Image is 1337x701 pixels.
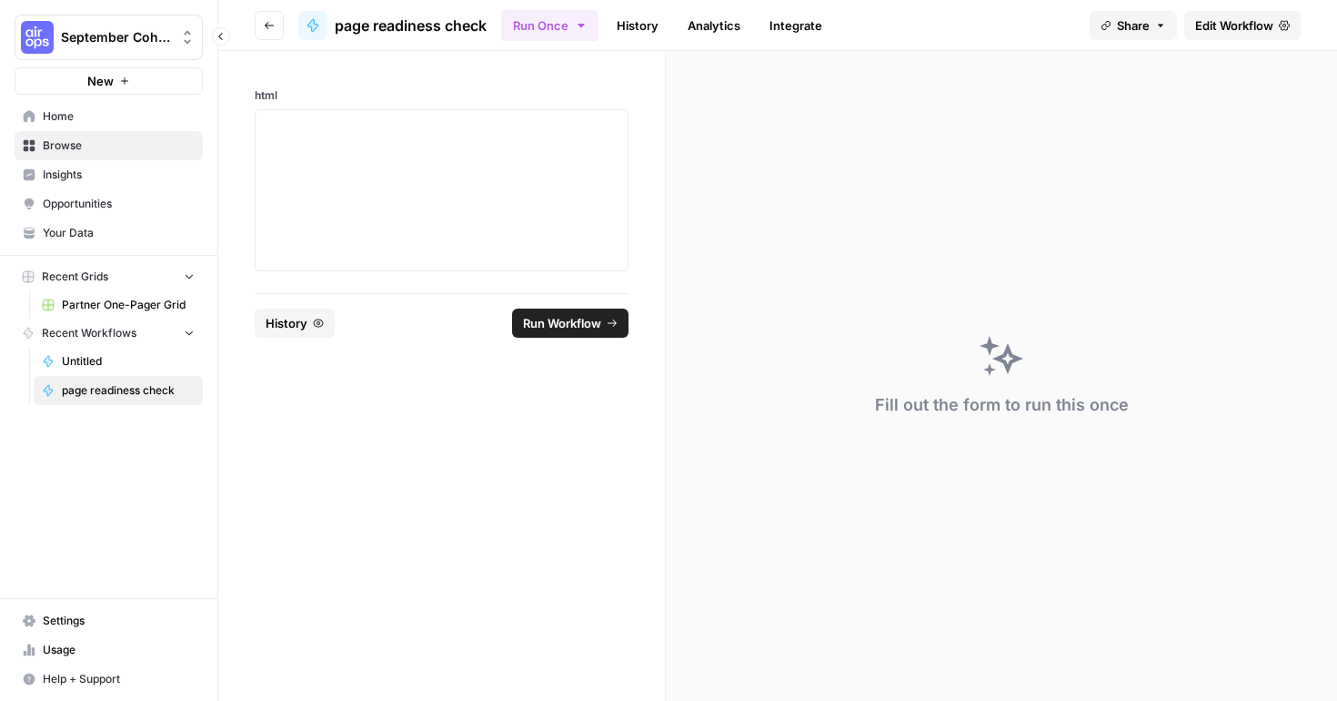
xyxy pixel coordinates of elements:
span: Recent Grids [42,269,108,285]
span: Browse [43,137,195,154]
button: Run Once [501,10,598,41]
span: Your Data [43,225,195,241]
a: Browse [15,131,203,160]
img: September Cohort Logo [21,21,54,54]
span: September Cohort [61,28,171,46]
button: New [15,67,203,95]
a: Insights [15,160,203,189]
span: Partner One-Pager Grid [62,297,195,313]
a: Usage [15,635,203,665]
button: History [255,309,335,338]
span: New [87,72,114,90]
span: Edit Workflow [1195,16,1273,35]
a: History [606,11,669,40]
a: Analytics [677,11,751,40]
span: page readiness check [335,15,487,36]
button: Help + Support [15,665,203,694]
button: Run Workflow [512,309,628,338]
span: Share [1117,16,1150,35]
span: Settings [43,613,195,629]
a: Edit Workflow [1184,11,1301,40]
label: html [255,87,628,104]
span: Recent Workflows [42,325,136,341]
span: Untitled [62,353,195,370]
span: Run Workflow [523,314,601,332]
a: page readiness check [34,376,203,405]
a: Your Data [15,218,203,248]
span: Opportunities [43,196,195,212]
span: Insights [43,167,195,183]
a: Partner One-Pager Grid [34,290,203,320]
span: page readiness check [62,382,195,399]
span: Help + Support [43,671,195,687]
div: Fill out the form to run this once [875,392,1129,418]
button: Recent Grids [15,263,203,290]
a: Home [15,102,203,131]
a: Settings [15,606,203,635]
button: Workspace: September Cohort [15,15,203,60]
a: Untitled [34,347,203,376]
button: Recent Workflows [15,320,203,347]
a: Opportunities [15,189,203,218]
a: page readiness check [298,11,487,40]
span: Usage [43,642,195,658]
button: Share [1090,11,1177,40]
span: History [266,314,307,332]
span: Home [43,108,195,125]
a: Integrate [759,11,833,40]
